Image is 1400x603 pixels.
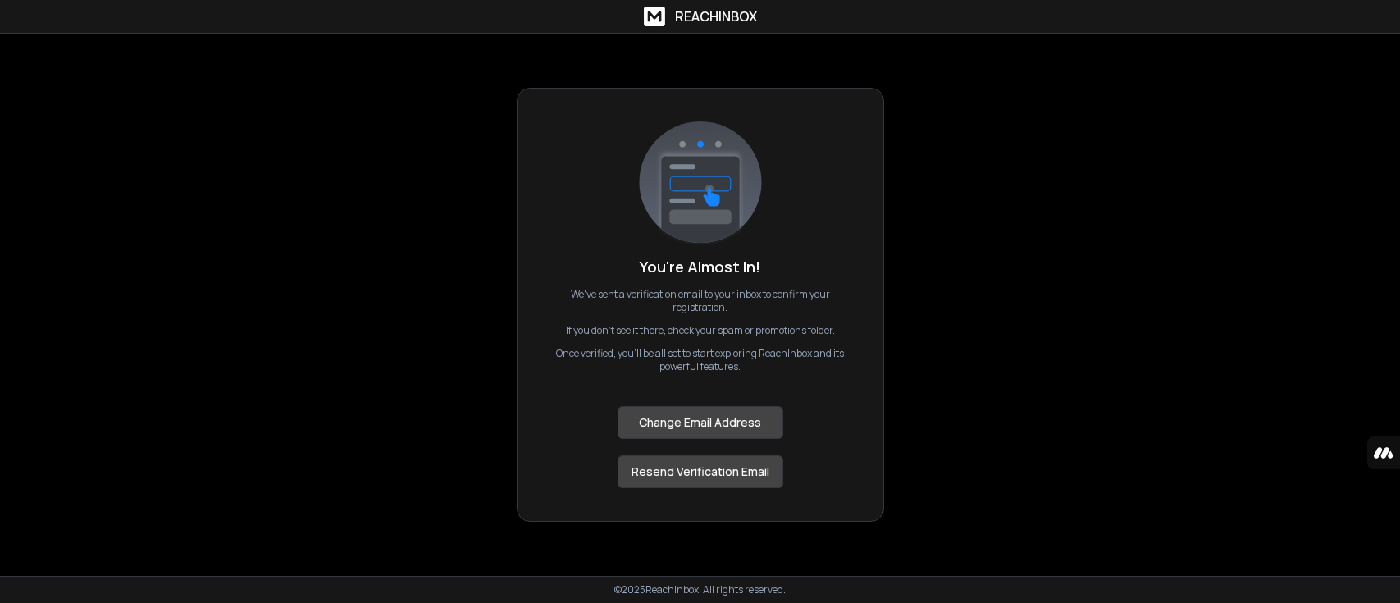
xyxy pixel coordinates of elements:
p: © 2025 Reachinbox. All rights reserved. [614,583,786,596]
a: ReachInbox [644,7,757,26]
p: Once verified, you’ll be all set to start exploring ReachInbox and its powerful features. [550,347,850,373]
h1: ReachInbox [675,7,757,26]
p: If you don't see it there, check your spam or promotions folder. [566,324,835,337]
button: Resend Verification Email [618,455,783,488]
h1: You're Almost In! [640,255,760,278]
p: We've sent a verification email to your inbox to confirm your registration. [550,288,850,314]
button: Change Email Address [618,406,783,439]
img: logo [639,121,762,246]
